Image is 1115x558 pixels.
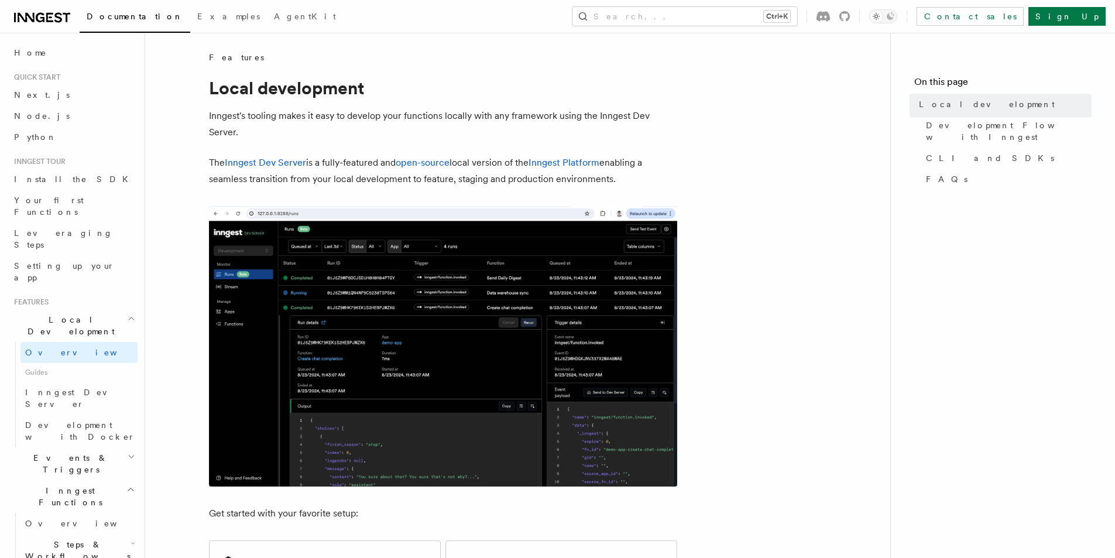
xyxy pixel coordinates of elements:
a: Setting up your app [9,255,138,288]
span: Next.js [14,90,70,100]
a: Sign Up [1028,7,1106,26]
span: CLI and SDKs [926,152,1054,164]
a: Install the SDK [9,169,138,190]
span: Examples [197,12,260,21]
span: Your first Functions [14,196,84,217]
a: Home [9,42,138,63]
span: Documentation [87,12,183,21]
span: Features [9,297,49,307]
span: Features [209,52,264,63]
span: Quick start [9,73,60,82]
a: Inngest Dev Server [20,382,138,415]
span: Inngest Dev Server [25,388,125,409]
span: Inngest Functions [9,485,126,508]
h1: Local development [209,77,677,98]
p: Inngest's tooling makes it easy to develop your functions locally with any framework using the In... [209,108,677,141]
button: Toggle dark mode [869,9,897,23]
span: Local development [919,98,1055,110]
button: Local Development [9,309,138,342]
a: Development Flow with Inngest [921,115,1092,148]
p: Get started with your favorite setup: [209,505,677,522]
span: FAQs [926,173,968,185]
h4: On this page [914,75,1092,94]
span: Node.js [14,111,70,121]
button: Search...Ctrl+K [572,7,797,26]
button: Events & Triggers [9,447,138,480]
span: Python [14,132,57,142]
kbd: Ctrl+K [764,11,790,22]
a: Local development [914,94,1092,115]
span: Development with Docker [25,420,135,441]
div: Local Development [9,342,138,447]
a: FAQs [921,169,1092,190]
span: Overview [25,519,146,528]
span: Home [14,47,47,59]
a: AgentKit [267,4,343,32]
a: Contact sales [917,7,1024,26]
a: Overview [20,513,138,534]
a: Overview [20,342,138,363]
a: Python [9,126,138,148]
span: AgentKit [274,12,336,21]
span: Local Development [9,314,128,337]
button: Inngest Functions [9,480,138,513]
span: Setting up your app [14,261,115,282]
span: Leveraging Steps [14,228,113,249]
span: Guides [20,363,138,382]
a: CLI and SDKs [921,148,1092,169]
span: Development Flow with Inngest [926,119,1092,143]
a: Leveraging Steps [9,222,138,255]
a: Development with Docker [20,415,138,447]
a: Node.js [9,105,138,126]
a: Documentation [80,4,190,33]
a: Next.js [9,84,138,105]
span: Inngest tour [9,157,66,166]
span: Overview [25,348,146,357]
a: Your first Functions [9,190,138,222]
a: Inngest Dev Server [225,157,306,168]
span: Events & Triggers [9,452,128,475]
p: The is a fully-featured and local version of the enabling a seamless transition from your local d... [209,155,677,187]
a: Examples [190,4,267,32]
img: The Inngest Dev Server on the Functions page [209,206,677,487]
a: Inngest Platform [529,157,599,168]
a: open-source [396,157,450,168]
span: Install the SDK [14,174,135,184]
